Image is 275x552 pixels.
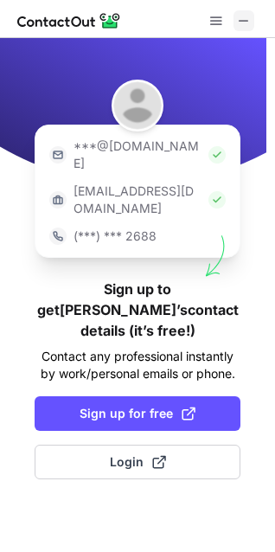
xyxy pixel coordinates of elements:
[49,228,67,245] img: https://contactout.com/extension/app/static/media/login-phone-icon.bacfcb865e29de816d437549d7f4cb...
[112,80,163,132] img: Tim Zheng
[35,396,240,431] button: Sign up for free
[110,453,166,471] span: Login
[208,146,226,164] img: Check Icon
[49,191,67,209] img: https://contactout.com/extension/app/static/media/login-work-icon.638a5007170bc45168077fde17b29a1...
[74,138,201,172] p: ***@[DOMAIN_NAME]
[49,146,67,164] img: https://contactout.com/extension/app/static/media/login-email-icon.f64bce713bb5cd1896fef81aa7b14a...
[35,348,240,382] p: Contact any professional instantly by work/personal emails or phone.
[35,445,240,479] button: Login
[35,279,240,341] h1: Sign up to get [PERSON_NAME]’s contact details (it’s free!)
[80,405,195,422] span: Sign up for free
[208,191,226,209] img: Check Icon
[74,183,201,217] p: [EMAIL_ADDRESS][DOMAIN_NAME]
[17,10,121,31] img: ContactOut v5.3.10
